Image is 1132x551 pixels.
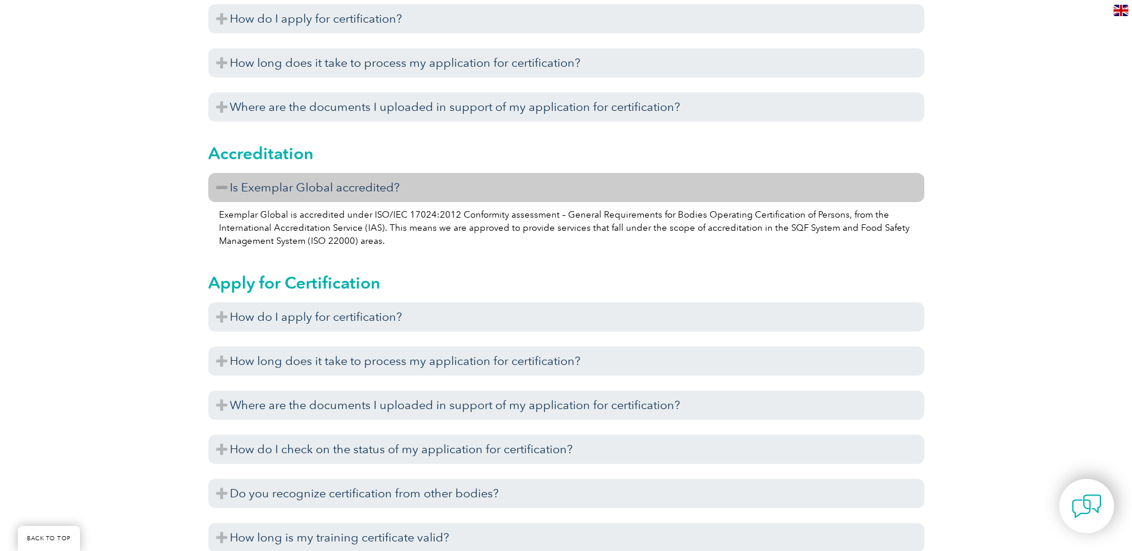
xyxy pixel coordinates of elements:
p: Exemplar Global is accredited under ISO/IEC 17024:2012 Conformity assessment – General Requiremen... [219,208,914,247]
h2: Apply for Certification [208,273,924,292]
img: en [1114,5,1128,16]
h3: How do I check on the status of my application for certification? [208,435,924,464]
h3: Where are the documents I uploaded in support of my application for certification? [208,391,924,420]
h3: Do you recognize certification from other bodies? [208,479,924,508]
h3: How long does it take to process my application for certification? [208,48,924,78]
img: contact-chat.png [1072,491,1102,521]
h3: How do I apply for certification? [208,4,924,33]
h3: How long does it take to process my application for certification? [208,346,924,376]
h3: Is Exemplar Global accredited? [208,173,924,202]
h3: Where are the documents I uploaded in support of my application for certification? [208,92,924,122]
h2: Accreditation [208,144,924,163]
a: BACK TO TOP [18,526,80,551]
h3: How do I apply for certification? [208,302,924,332]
